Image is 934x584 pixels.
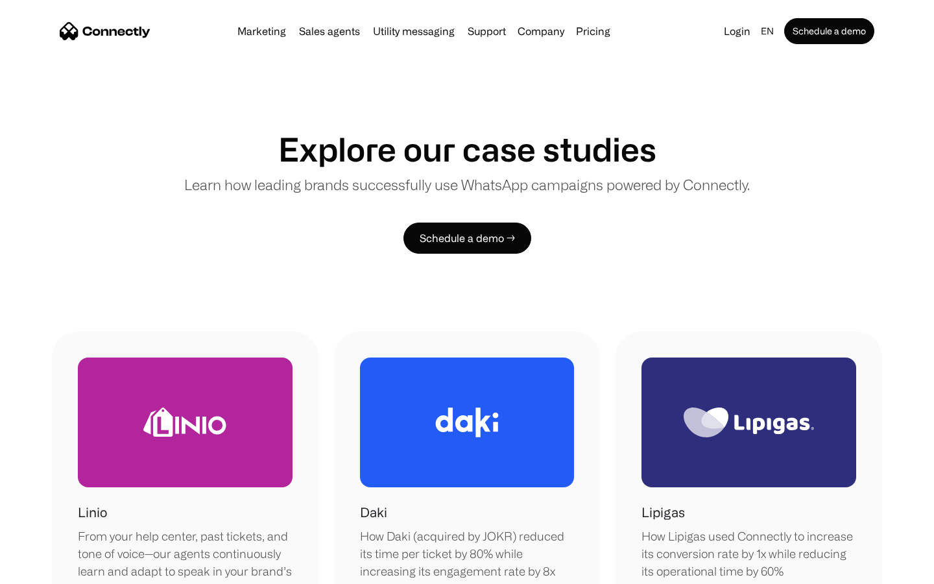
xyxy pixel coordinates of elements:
[13,560,78,579] aside: Language selected: English
[78,503,107,522] h1: Linio
[518,22,564,40] div: Company
[784,18,874,44] a: Schedule a demo
[641,528,856,580] div: How Lipigas used Connectly to increase its conversion rate by 1x while reducing its operational t...
[232,26,291,36] a: Marketing
[403,223,531,254] a: Schedule a demo →
[571,26,616,36] a: Pricing
[360,503,387,522] h1: Daki
[143,408,226,437] img: Linio Logo
[278,130,656,169] h1: Explore our case studies
[368,26,460,36] a: Utility messaging
[462,26,511,36] a: Support
[294,26,365,36] a: Sales agents
[761,22,774,40] div: en
[719,22,756,40] a: Login
[184,174,750,195] p: Learn how leading brands successfully use WhatsApp campaigns powered by Connectly.
[435,408,499,437] img: Daki Logo
[641,503,685,522] h1: Lipigas
[26,561,78,579] ul: Language list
